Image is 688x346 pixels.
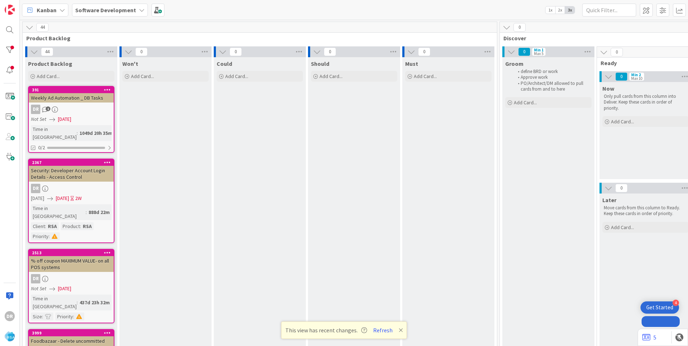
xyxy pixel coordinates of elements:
i: Not Set [31,116,46,122]
li: PO/Architect/DM allowed to pull cards from and to here [514,81,590,92]
div: 3999 [29,330,114,336]
span: : [80,222,81,230]
span: Could [217,60,232,67]
div: 2513 [32,250,114,255]
span: 0 [230,47,242,56]
span: : [42,313,43,320]
div: 2367Security: Developer Account Login Details - Access Control [29,159,114,182]
div: Weekly Ad Automation _ DB Tasks [29,93,114,103]
span: Discover [503,35,688,42]
div: Max 10 [631,77,642,80]
div: 2367 [32,160,114,165]
div: Min 2 [631,73,641,77]
span: Add Card... [131,73,154,79]
span: Product Backlog [26,35,488,42]
div: RSA [46,222,59,230]
div: Open Get Started checklist, remaining modules: 4 [641,301,679,314]
span: 0 [513,23,526,32]
span: Add Card... [225,73,248,79]
div: 391 [29,87,114,93]
div: DR [31,105,40,114]
span: Add Card... [414,73,437,79]
li: Approve work [514,74,590,80]
div: DR [29,274,114,283]
div: DR [29,184,114,193]
span: Kanban [37,6,56,14]
p: Only pull cards from this column into Deliver. Keep these cards in order of priority. [604,94,687,111]
span: Won't [122,60,138,67]
span: 3x [565,6,575,14]
span: [DATE] [58,285,71,292]
div: DR [31,184,40,193]
span: 0 [615,184,628,192]
span: [DATE] [56,195,69,202]
span: Add Card... [611,224,634,231]
input: Quick Filter... [582,4,636,17]
span: Add Card... [514,99,537,106]
div: 4 [673,300,679,306]
span: : [77,129,78,137]
div: % off coupon MAXIMUM VALUE- on all POS systems [29,256,114,272]
div: RSA [81,222,94,230]
div: 437d 23h 32m [78,299,112,306]
span: Groom [505,60,524,67]
i: Not Set [31,285,46,292]
span: 0/2 [38,144,45,151]
span: Later [602,196,616,204]
span: 0 [418,47,430,56]
div: Time in [GEOGRAPHIC_DATA] [31,295,77,310]
span: [DATE] [31,195,44,202]
span: 2x [555,6,565,14]
div: Security: Developer Account Login Details - Access Control [29,166,114,182]
span: : [45,222,46,230]
span: Add Card... [37,73,60,79]
div: Get Started [646,304,673,311]
span: 0 [324,47,336,56]
div: 2513% off coupon MAXIMUM VALUE- on all POS systems [29,250,114,272]
span: Add Card... [320,73,343,79]
div: Priority [31,232,49,240]
a: 5 [642,333,656,342]
li: define BRD or work [514,69,590,74]
div: DR [29,105,114,114]
span: Now [602,85,614,92]
div: 2367 [29,159,114,166]
span: 44 [36,23,49,32]
span: Ready [601,59,685,67]
img: avatar [5,331,15,341]
div: Time in [GEOGRAPHIC_DATA] [31,125,77,141]
div: Size [31,313,42,320]
span: Add Card... [611,118,634,125]
span: 44 [41,47,53,56]
div: 391Weekly Ad Automation _ DB Tasks [29,87,114,103]
div: DR [31,274,40,283]
span: Should [311,60,329,67]
span: This view has recent changes. [285,326,367,334]
span: 0 [611,48,623,56]
div: 391 [32,87,114,92]
div: 2W [75,195,82,202]
span: : [77,299,78,306]
div: DR [5,311,15,321]
span: 0 [615,72,628,81]
div: Priority [55,313,73,320]
div: 1049d 20h 35m [78,129,114,137]
span: 1x [546,6,555,14]
span: 0 [135,47,148,56]
p: Move cards from this column to Ready. Keep these cards in order of priority. [604,205,687,217]
div: Max 5 [534,52,543,55]
span: : [73,313,74,320]
button: Refresh [371,325,395,335]
span: 0 [518,47,530,56]
span: [DATE] [58,115,71,123]
div: Min 1 [534,48,544,52]
div: 3999 [32,331,114,336]
div: Product [61,222,80,230]
b: Software Development [75,6,136,14]
div: Client [31,222,45,230]
span: Product Backlog [28,60,72,67]
span: : [49,232,50,240]
img: Visit kanbanzone.com [5,5,15,15]
span: : [86,208,87,216]
span: Must [405,60,418,67]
